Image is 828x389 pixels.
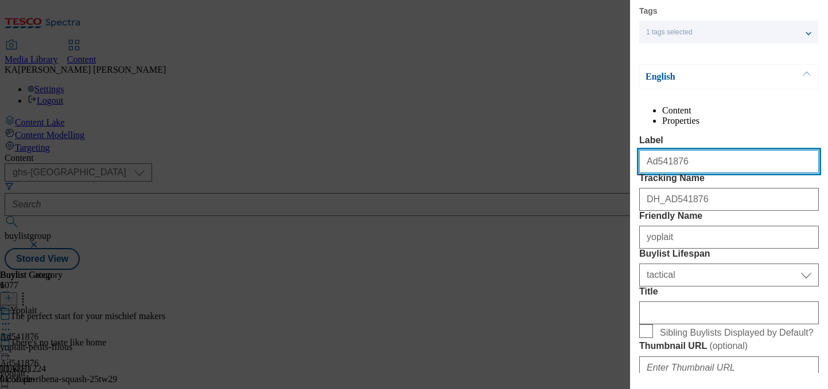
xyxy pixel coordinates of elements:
[660,328,814,338] span: Sibling Buylists Displayed by Default?
[662,116,819,126] li: Properties
[639,356,819,379] input: Enter Thumbnail URL
[639,301,819,324] input: Enter Title
[639,340,819,352] label: Thumbnail URL
[639,226,819,249] input: Enter Friendly Name
[639,211,819,221] label: Friendly Name
[639,135,819,146] label: Label
[639,286,819,297] label: Title
[639,21,818,44] button: 1 tags selected
[639,188,819,211] input: Enter Tracking Name
[646,71,766,82] p: English
[662,105,819,116] li: Content
[639,249,819,259] label: Buylist Lifespan
[639,8,658,14] label: Tags
[646,28,693,37] span: 1 tags selected
[639,150,819,173] input: Enter Label
[639,173,819,183] label: Tracking Name
[709,341,748,351] span: ( optional )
